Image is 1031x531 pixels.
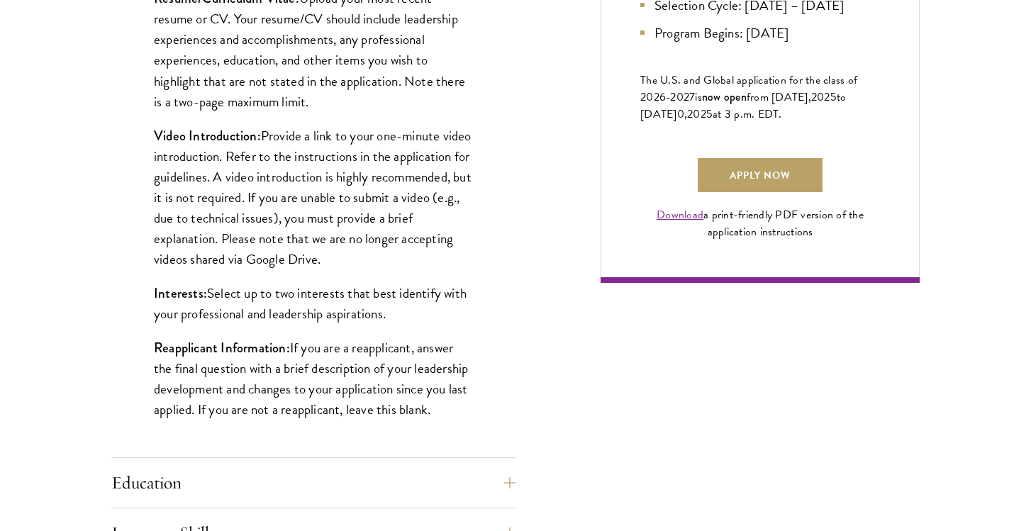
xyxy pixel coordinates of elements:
p: If you are a reapplicant, answer the final question with a brief description of your leadership d... [154,337,473,420]
span: 6 [659,89,666,106]
strong: Reapplicant Information: [154,338,290,357]
div: a print-friendly PDF version of the application instructions [640,206,880,240]
strong: Interests: [154,284,207,303]
strong: Video Introduction: [154,126,261,145]
span: 5 [830,89,837,106]
span: to [DATE] [640,89,846,123]
span: is [695,89,702,106]
a: Download [657,206,703,223]
span: 0 [677,106,684,123]
span: now open [702,89,747,105]
button: Education [111,466,515,500]
p: Select up to two interests that best identify with your professional and leadership aspirations. [154,283,473,324]
span: , [684,106,687,123]
p: Provide a link to your one-minute video introduction. Refer to the instructions in the applicatio... [154,125,473,269]
span: 5 [706,106,713,123]
span: 7 [689,89,695,106]
li: Program Begins: [DATE] [640,23,880,43]
a: Apply Now [698,158,823,192]
span: -202 [666,89,689,106]
span: The U.S. and Global application for the class of 202 [640,72,857,106]
span: 202 [811,89,830,106]
span: 202 [687,106,706,123]
span: from [DATE], [747,89,811,106]
span: at 3 p.m. EDT. [713,106,782,123]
